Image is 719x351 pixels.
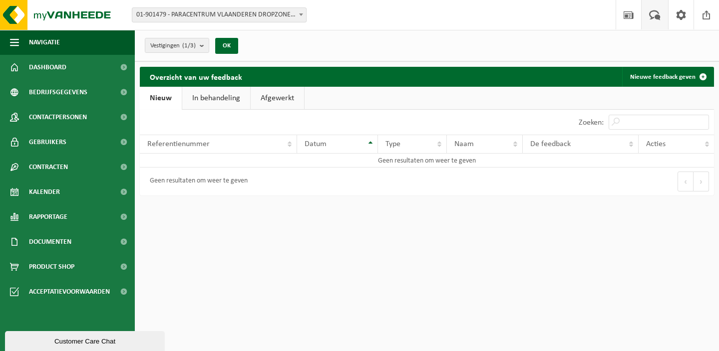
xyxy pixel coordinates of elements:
a: Afgewerkt [251,87,304,110]
td: Geen resultaten om weer te geven [140,154,714,168]
span: Dashboard [29,55,66,80]
span: Datum [305,140,327,148]
label: Zoeken: [579,119,604,127]
div: Geen resultaten om weer te geven [145,173,248,190]
a: Nieuwe feedback geven [622,67,713,87]
button: Previous [678,172,694,191]
span: Documenten [29,229,71,254]
button: OK [215,38,238,54]
button: Vestigingen(1/3) [145,38,209,53]
span: Referentienummer [147,140,210,148]
span: Product Shop [29,254,74,279]
a: Nieuw [140,87,182,110]
span: Contactpersonen [29,105,87,130]
span: Rapportage [29,204,67,229]
span: Gebruikers [29,130,66,155]
span: Vestigingen [150,38,196,53]
button: Next [694,172,709,191]
span: 01-901479 - PARACENTRUM VLAANDEREN DROPZONE SCHAFFEN - SCHAFFEN [132,7,307,22]
span: Type [385,140,400,148]
span: Bedrijfsgegevens [29,80,87,105]
span: Contracten [29,155,68,179]
span: 01-901479 - PARACENTRUM VLAANDEREN DROPZONE SCHAFFEN - SCHAFFEN [132,8,306,22]
span: De feedback [530,140,571,148]
h2: Overzicht van uw feedback [140,67,252,86]
span: Naam [454,140,474,148]
a: In behandeling [182,87,250,110]
span: Kalender [29,179,60,204]
span: Acties [646,140,666,148]
span: Navigatie [29,30,60,55]
span: Acceptatievoorwaarden [29,279,110,304]
iframe: chat widget [5,329,167,351]
count: (1/3) [182,42,196,49]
